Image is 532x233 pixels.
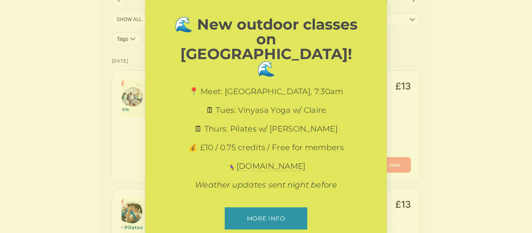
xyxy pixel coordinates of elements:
em: Weather updates sent night before [195,180,337,189]
p: 🗓 Tues: Vinyasa Yoga w/ Claire [173,105,359,116]
p: 🤸‍♀️ [173,161,359,172]
a: More info [225,207,307,229]
p: 🗓 Thurs: Pilates w/ [PERSON_NAME] [173,123,359,134]
a: [DOMAIN_NAME] [236,161,306,171]
p: 📍 Meet: [GEOGRAPHIC_DATA], 7:30am [173,86,359,97]
p: 💰 £10 / 0.75 credits / Free for members [173,142,359,153]
h1: 🌊 New outdoor classes on [GEOGRAPHIC_DATA]! 🌊 [173,17,359,76]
